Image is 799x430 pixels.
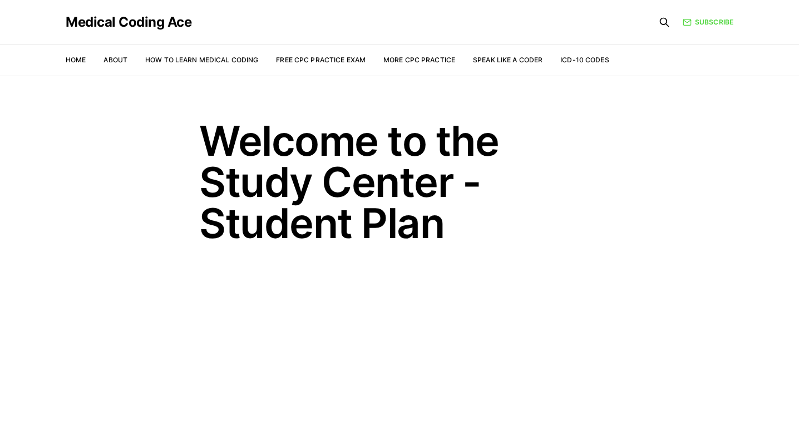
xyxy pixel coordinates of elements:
a: Speak Like a Coder [473,56,542,64]
a: Free CPC Practice Exam [276,56,366,64]
a: Medical Coding Ace [66,16,191,29]
a: ICD-10 Codes [560,56,609,64]
a: Subscribe [683,17,733,27]
h1: Welcome to the Study Center - Student Plan [199,120,600,244]
a: About [103,56,127,64]
a: How to Learn Medical Coding [145,56,258,64]
a: More CPC Practice [383,56,455,64]
a: Home [66,56,86,64]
